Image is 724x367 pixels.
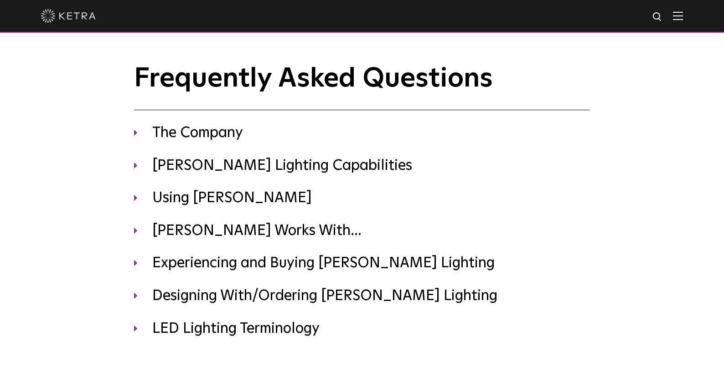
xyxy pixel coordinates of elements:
img: Hamburger%20Nav.svg [673,11,683,20]
h3: Designing With/Ordering [PERSON_NAME] Lighting [134,287,590,306]
h3: The Company [134,124,590,143]
img: search icon [652,11,663,23]
h3: LED Lighting Terminology [134,320,590,339]
h3: Using [PERSON_NAME] [134,189,590,208]
h1: Frequently Asked Questions [134,64,590,110]
h3: [PERSON_NAME] Lighting Capabilities [134,157,590,176]
h3: [PERSON_NAME] Works With... [134,222,590,241]
img: ketra-logo-2019-white [41,9,96,23]
h3: Experiencing and Buying [PERSON_NAME] Lighting [134,254,590,273]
